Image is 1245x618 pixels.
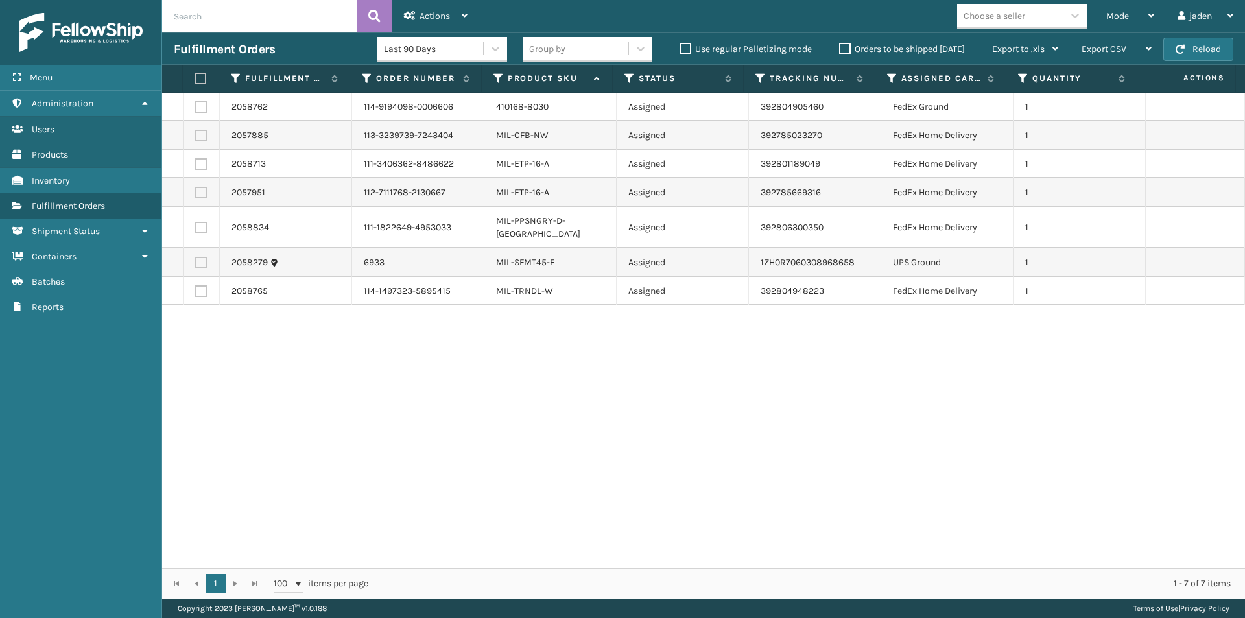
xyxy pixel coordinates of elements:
div: Choose a seller [964,9,1025,23]
a: 392785669316 [761,187,821,198]
a: 392785023270 [761,130,822,141]
span: Shipment Status [32,226,100,237]
p: Copyright 2023 [PERSON_NAME]™ v 1.0.188 [178,599,327,618]
td: 114-1497323-5895415 [352,277,484,305]
td: Assigned [617,93,749,121]
span: 100 [274,577,293,590]
label: Quantity [1032,73,1112,84]
a: 2058762 [231,101,268,113]
label: Fulfillment Order Id [245,73,325,84]
label: Status [639,73,718,84]
td: 1 [1014,277,1146,305]
a: 2058713 [231,158,266,171]
td: 111-1822649-4953033 [352,207,484,248]
label: Order Number [376,73,456,84]
a: MIL-SFMT45-F [496,257,554,268]
td: FedEx Ground [881,93,1014,121]
td: UPS Ground [881,248,1014,277]
span: items per page [274,574,368,593]
span: Batches [32,276,65,287]
span: Users [32,124,54,135]
span: Actions [1141,67,1233,89]
span: Mode [1106,10,1129,21]
a: MIL-CFB-NW [496,130,549,141]
td: Assigned [617,178,749,207]
span: Export CSV [1082,43,1126,54]
td: 1 [1014,121,1146,150]
div: Last 90 Days [384,42,484,56]
td: 1 [1014,93,1146,121]
div: Group by [529,42,565,56]
a: 410168-8030 [496,101,549,112]
div: 1 - 7 of 7 items [386,577,1231,590]
a: 2057951 [231,186,265,199]
span: Administration [32,98,93,109]
a: 2058765 [231,285,268,298]
a: 1 [206,574,226,593]
td: 6933 [352,248,484,277]
td: Assigned [617,248,749,277]
a: 1ZH0R7060308968658 [761,257,855,268]
a: MIL-ETP-16-A [496,187,549,198]
a: 392801189049 [761,158,820,169]
td: 1 [1014,178,1146,207]
span: Menu [30,72,53,83]
button: Reload [1163,38,1233,61]
td: FedEx Home Delivery [881,207,1014,248]
a: Terms of Use [1133,604,1178,613]
td: Assigned [617,121,749,150]
div: | [1133,599,1229,618]
a: 2057885 [231,129,268,142]
a: 2058279 [231,256,268,269]
td: 1 [1014,150,1146,178]
span: Products [32,149,68,160]
h3: Fulfillment Orders [174,42,275,57]
td: 1 [1014,248,1146,277]
a: 2058834 [231,221,269,234]
a: MIL-ETP-16-A [496,158,549,169]
td: Assigned [617,150,749,178]
a: MIL-PPSNGRY-D-[GEOGRAPHIC_DATA] [496,215,580,239]
td: FedEx Home Delivery [881,150,1014,178]
td: FedEx Home Delivery [881,277,1014,305]
a: Privacy Policy [1180,604,1229,613]
td: Assigned [617,207,749,248]
td: FedEx Home Delivery [881,121,1014,150]
span: Reports [32,302,64,313]
label: Assigned Carrier Service [901,73,981,84]
td: 111-3406362-8486622 [352,150,484,178]
label: Product SKU [508,73,587,84]
label: Use regular Palletizing mode [680,43,812,54]
a: 392804905460 [761,101,824,112]
td: 113-3239739-7243404 [352,121,484,150]
td: 114-9194098-0006606 [352,93,484,121]
span: Actions [420,10,450,21]
td: 1 [1014,207,1146,248]
span: Containers [32,251,77,262]
span: Export to .xls [992,43,1045,54]
td: 112-7111768-2130667 [352,178,484,207]
a: MIL-TRNDL-W [496,285,553,296]
a: 392804948223 [761,285,824,296]
span: Fulfillment Orders [32,200,105,211]
label: Orders to be shipped [DATE] [839,43,965,54]
span: Inventory [32,175,70,186]
img: logo [19,13,143,52]
label: Tracking Number [770,73,849,84]
td: FedEx Home Delivery [881,178,1014,207]
a: 392806300350 [761,222,824,233]
td: Assigned [617,277,749,305]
